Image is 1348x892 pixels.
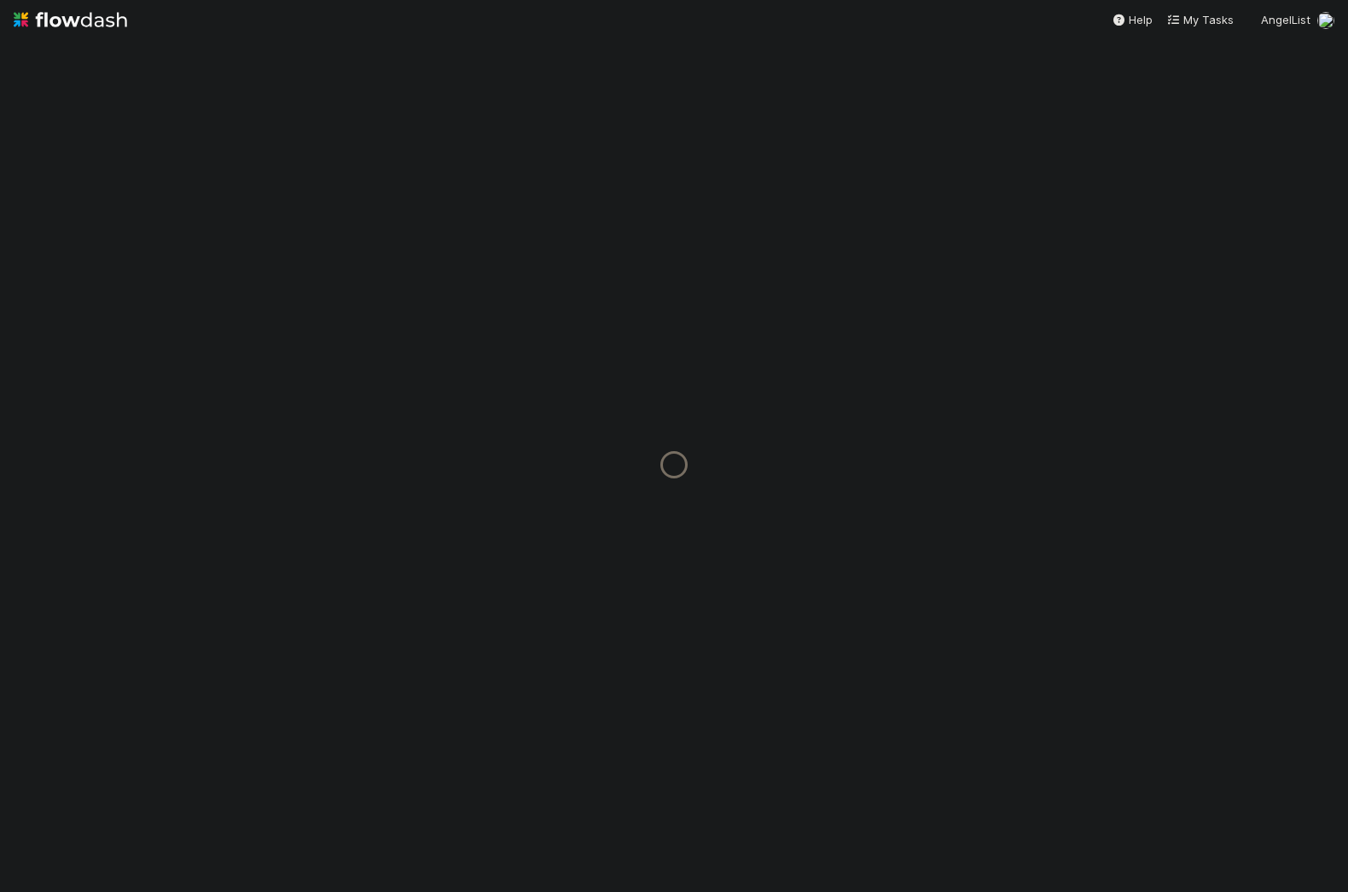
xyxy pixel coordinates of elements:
span: AngelList [1261,13,1310,26]
img: avatar_2de93f86-b6c7-4495-bfe2-fb093354a53c.png [1317,12,1334,29]
a: My Tasks [1166,11,1234,28]
img: logo-inverted-e16ddd16eac7371096b0.svg [14,5,127,34]
span: My Tasks [1166,13,1234,26]
div: Help [1112,11,1153,28]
